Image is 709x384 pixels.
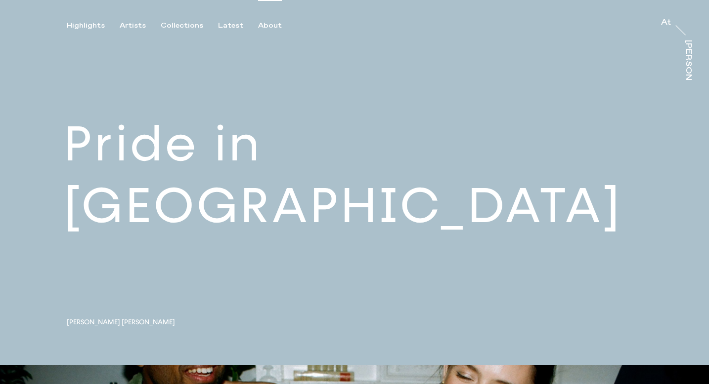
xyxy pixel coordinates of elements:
div: Highlights [67,21,105,30]
button: Highlights [67,21,120,30]
button: Collections [161,21,218,30]
button: About [258,21,297,30]
a: [PERSON_NAME] [682,40,692,80]
a: At [661,19,671,29]
div: About [258,21,282,30]
div: Collections [161,21,203,30]
div: [PERSON_NAME] [684,40,692,116]
button: Latest [218,21,258,30]
div: Latest [218,21,243,30]
div: Artists [120,21,146,30]
button: Artists [120,21,161,30]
